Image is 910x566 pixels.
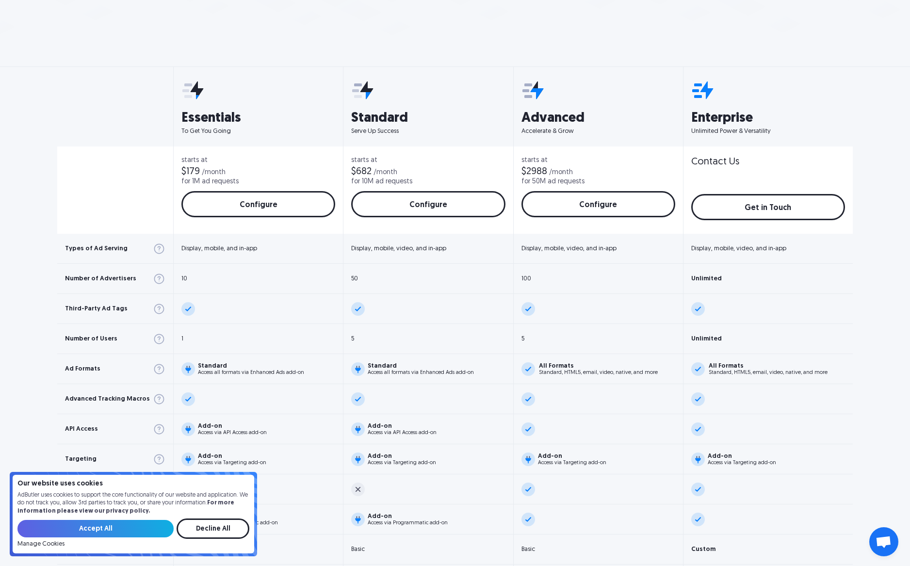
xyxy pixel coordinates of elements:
div: Display, mobile, video, and in-app [521,245,617,252]
div: 10 [181,275,187,282]
div: Types of Ad Serving [65,245,128,252]
div: Display, mobile, video, and in-app [691,245,786,252]
a: Open chat [869,527,898,556]
div: 5 [521,336,524,342]
a: Configure [351,191,505,217]
div: /month [202,169,226,176]
h3: Standard [351,112,505,125]
div: Contact Us [691,157,739,167]
div: for 10M ad requests [351,178,412,185]
div: API Access [65,426,98,432]
p: Accelerate & Grow [521,127,675,136]
div: Access via API Access add-on [368,430,437,436]
div: Advanced Tracking Macros [65,396,150,402]
div: 50 [351,275,358,282]
div: starts at [181,157,335,164]
div: Access via Targeting add-on [198,460,266,466]
div: starts at [351,157,505,164]
div: for 50M ad requests [521,178,585,185]
div: 5 [351,336,354,342]
div: Access via Targeting add-on [538,460,606,466]
div: Add-on [368,453,436,459]
div: Add-on [198,453,266,459]
div: $682 [351,167,372,177]
p: AdButler uses cookies to support the core functionality of our website and application. We do not... [17,491,249,516]
div: Access via Targeting add-on [708,460,776,466]
a: Get in Touch [691,194,845,220]
div: Unlimited [691,275,722,282]
div: Add-on [538,453,606,459]
h3: Essentials [181,112,335,125]
a: Configure [521,191,675,217]
div: /month [549,169,573,176]
p: To Get You Going [181,127,335,136]
div: Add-on [368,423,437,429]
div: All Formats [539,363,658,369]
div: starts at [521,157,675,164]
div: All Formats [709,363,828,369]
div: Targeting [65,456,97,462]
a: Configure [181,191,335,217]
div: Custom [691,546,715,552]
div: for 1M ad requests [181,178,239,185]
div: Standard [368,363,474,369]
input: Accept All [17,520,174,537]
div: Access via Targeting add-on [368,460,436,466]
h4: Our website uses cookies [17,481,249,487]
div: /month [374,169,397,176]
p: Unlimited Power & Versatility [691,127,845,136]
div: Access via API Access add-on [198,430,267,436]
div: Add-on [708,453,776,459]
div: Display, mobile, video, and in-app [351,245,446,252]
div: Basic [351,546,365,552]
div: Third-Party Ad Tags [65,306,128,312]
h3: Enterprise [691,112,845,125]
a: Manage Cookies [17,541,65,548]
div: Display, mobile, and in-app [181,245,257,252]
div: 1 [181,336,183,342]
form: Email Form [17,518,249,548]
p: Serve Up Success [351,127,505,136]
h3: Advanced [521,112,675,125]
div: Access all formats via Enhanced Ads add-on [198,370,304,375]
div: $179 [181,167,200,177]
div: Standard [198,363,304,369]
div: Add-on [368,513,448,519]
div: Standard, HTML5, email, video, native, and more [539,370,658,375]
div: 100 [521,275,531,282]
div: Number of Users [65,336,117,342]
div: Basic [521,546,535,552]
div: Ad Formats [65,366,100,372]
div: Standard, HTML5, email, video, native, and more [709,370,828,375]
input: Decline All [177,518,249,539]
div: Number of Advertisers [65,275,136,282]
div: Access via Programmatic add-on [368,520,448,526]
div: $2988 [521,167,547,177]
div: Access all formats via Enhanced Ads add-on [368,370,474,375]
div: Unlimited [691,336,722,342]
div: Add-on [198,423,267,429]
